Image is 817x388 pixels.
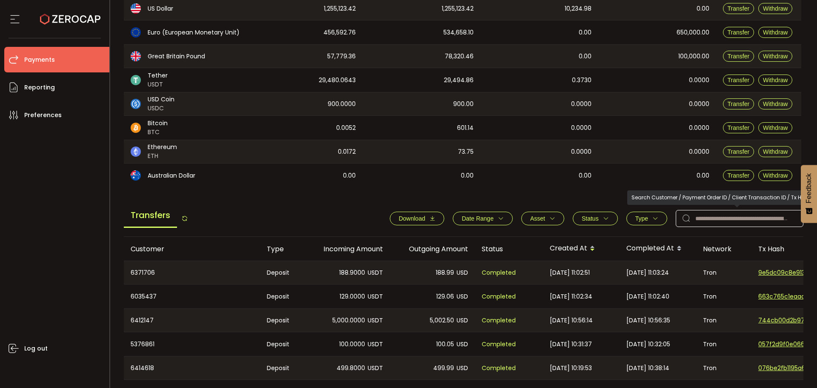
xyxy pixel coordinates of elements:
div: Created At [543,241,620,256]
span: 0.0000 [689,147,709,157]
span: 57,779.36 [327,52,356,61]
span: 0.00 [697,4,709,14]
span: 1,255,123.42 [324,4,356,14]
span: 0.00 [697,171,709,181]
span: Transfer [728,124,750,131]
button: Transfer [723,3,754,14]
span: Status [582,215,599,222]
button: Asset [521,212,564,225]
div: Tron [696,261,751,284]
span: BTC [148,128,168,137]
span: Transfer [728,29,750,36]
span: 499.8000 [337,363,365,373]
span: 78,320.46 [445,52,474,61]
div: Type [260,244,305,254]
span: Transfer [728,77,750,83]
div: Search Customer / Payment Order ID / Client Transaction ID / Tx Hash [627,190,816,205]
span: Completed [482,316,516,325]
span: Completed [482,268,516,278]
button: Transfer [723,122,754,133]
span: Transfers [124,204,177,228]
span: 0.00 [579,52,591,61]
div: 6412147 [124,309,260,332]
span: 0.00 [461,171,474,181]
button: Transfer [723,146,754,157]
span: Withdraw [763,29,788,36]
div: 5376861 [124,332,260,356]
span: Preferences [24,109,62,121]
img: usdc_portfolio.svg [131,99,141,109]
span: 100,000.00 [678,52,709,61]
span: Completed [482,292,516,302]
span: 0.0000 [571,123,591,133]
img: usdt_portfolio.svg [131,75,141,85]
button: Withdraw [758,98,792,109]
span: USDT [368,316,383,325]
button: Transfer [723,98,754,109]
span: 10,234.98 [565,4,591,14]
span: Withdraw [763,172,788,179]
span: Transfer [728,101,750,107]
span: 1,255,123.42 [442,4,474,14]
button: Withdraw [758,170,792,181]
span: Transfer [728,5,750,12]
span: Reporting [24,81,55,94]
span: [DATE] 10:56:14 [550,316,593,325]
span: Ethereum [148,143,177,152]
span: 0.0000 [689,123,709,133]
div: Tron [696,356,751,379]
span: 0.0000 [689,99,709,109]
button: Withdraw [758,122,792,133]
span: USD Coin [148,95,174,104]
button: Feedback - Show survey [801,165,817,223]
button: Download [390,212,444,225]
span: [DATE] 10:32:05 [626,339,670,349]
button: Transfer [723,27,754,38]
div: Outgoing Amount [390,244,475,254]
span: US Dollar [148,4,173,13]
span: 129.0000 [340,292,365,302]
span: 188.9000 [339,268,365,278]
span: Download [399,215,425,222]
span: Asset [530,215,545,222]
span: Withdraw [763,148,788,155]
span: 188.99 [436,268,454,278]
button: Withdraw [758,51,792,62]
div: Deposit [260,261,305,284]
span: 900.00 [453,99,474,109]
span: 0.00 [343,171,356,181]
span: Tether [148,71,168,80]
span: Feedback [805,173,813,203]
span: [DATE] 11:03:24 [626,268,669,278]
img: usd_portfolio.svg [131,3,141,14]
span: Withdraw [763,5,788,12]
span: 601.14 [457,123,474,133]
iframe: Chat Widget [718,296,817,388]
span: [DATE] 11:02:51 [550,268,590,278]
button: Transfer [723,170,754,181]
div: Network [696,244,751,254]
span: Withdraw [763,77,788,83]
img: btc_portfolio.svg [131,123,141,133]
span: Transfer [728,172,750,179]
span: 5,000.0000 [332,316,365,325]
span: 0.00 [579,171,591,181]
span: 534,658.10 [443,28,474,37]
span: 650,000.00 [677,28,709,37]
button: Date Range [453,212,513,225]
span: USDT [368,339,383,349]
img: gbp_portfolio.svg [131,51,141,61]
span: USD [457,339,468,349]
span: 100.0000 [339,339,365,349]
span: 73.75 [458,147,474,157]
span: USD [457,292,468,302]
button: Withdraw [758,75,792,86]
span: 0.0052 [336,123,356,133]
button: Status [573,212,618,225]
span: Date Range [462,215,494,222]
span: USD [457,363,468,373]
div: Deposit [260,356,305,379]
div: Incoming Amount [305,244,390,254]
span: Withdraw [763,124,788,131]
